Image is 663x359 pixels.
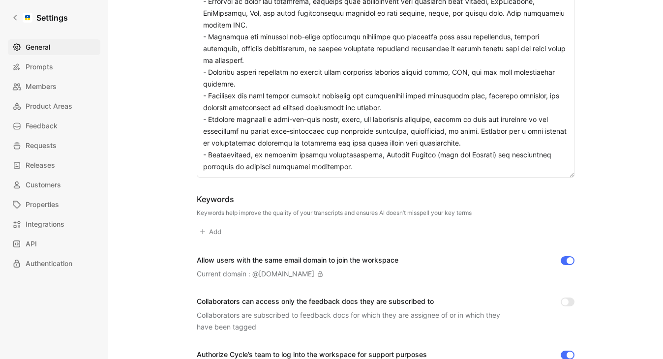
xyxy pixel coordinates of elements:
span: API [26,238,37,250]
a: Settings [8,8,72,28]
span: Customers [26,179,61,191]
a: Authentication [8,256,100,271]
a: General [8,39,100,55]
div: [DOMAIN_NAME] [259,268,314,280]
a: Customers [8,177,100,193]
span: Properties [26,199,59,210]
a: Releases [8,157,100,173]
div: Keywords help improve the quality of your transcripts and ensures AI doesn’t misspell your key terms [197,209,472,217]
div: Collaborators can access only the feedback docs they are subscribed to [197,296,512,307]
span: Integrations [26,218,64,230]
div: Collaborators are subscribed to feedback docs for which they are assignee of or in which they hav... [197,309,512,333]
span: Authentication [26,258,72,269]
a: Integrations [8,216,100,232]
a: Members [8,79,100,94]
span: Product Areas [26,100,72,112]
a: Product Areas [8,98,100,114]
span: Prompts [26,61,53,73]
a: Feedback [8,118,100,134]
a: Prompts [8,59,100,75]
a: Requests [8,138,100,153]
div: Current domain : @ [197,268,323,280]
span: Feedback [26,120,58,132]
button: Add [197,225,226,239]
h1: Settings [36,12,68,24]
span: Members [26,81,57,92]
div: Keywords [197,193,472,205]
div: Allow users with the same email domain to join the workspace [197,254,398,266]
a: API [8,236,100,252]
a: Properties [8,197,100,212]
span: Requests [26,140,57,151]
span: Releases [26,159,55,171]
span: General [26,41,50,53]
